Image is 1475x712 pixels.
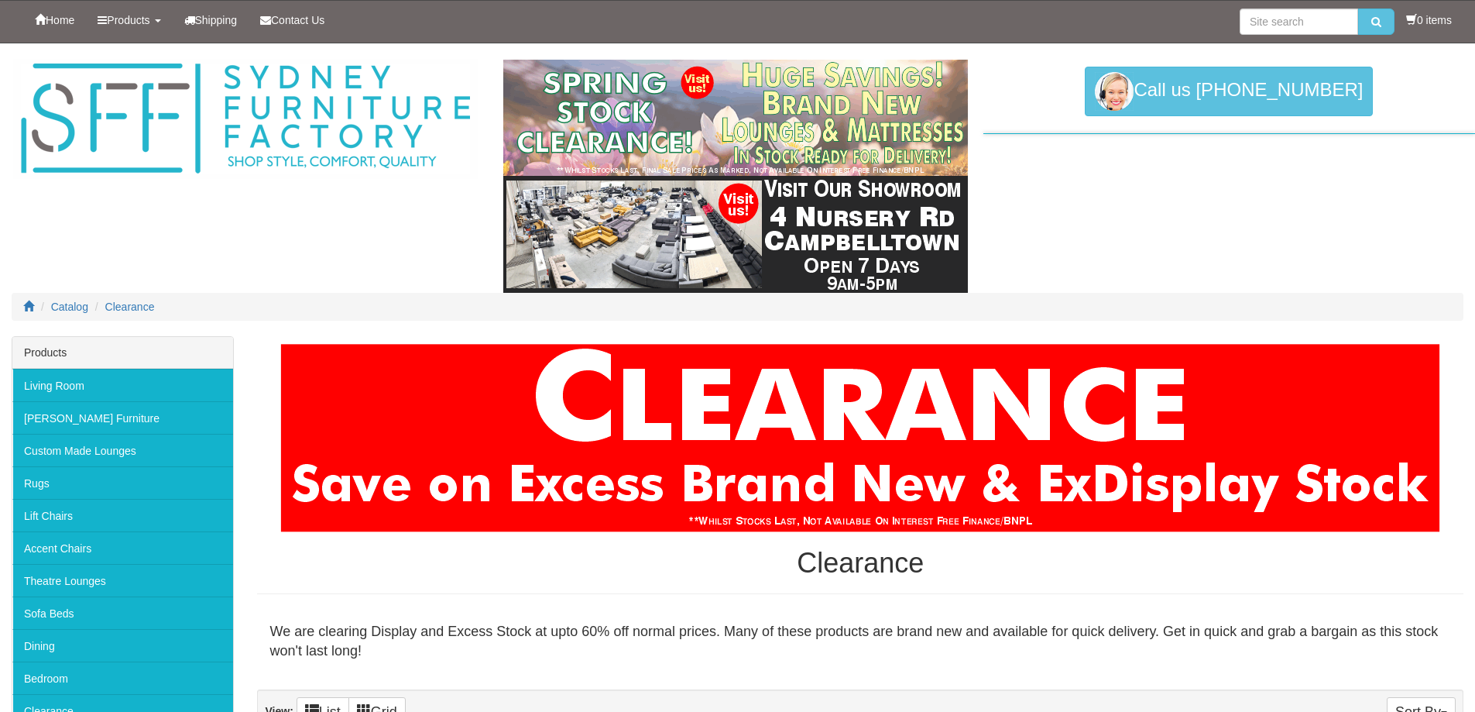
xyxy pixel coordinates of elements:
[46,14,74,26] span: Home
[257,610,1463,674] div: We are clearing Display and Excess Stock at upto 60% off normal prices. Many of these products ar...
[86,1,172,40] a: Products
[13,59,478,179] img: Sydney Furniture Factory
[12,597,233,629] a: Sofa Beds
[280,344,1440,532] img: Clearance
[12,401,233,434] a: [PERSON_NAME] Furniture
[12,466,233,499] a: Rugs
[195,14,238,26] span: Shipping
[1406,12,1452,28] li: 0 items
[257,548,1463,579] h1: Clearance
[105,301,155,313] a: Clearance
[12,369,233,401] a: Living Room
[12,531,233,564] a: Accent Chairs
[51,301,88,313] a: Catalog
[23,1,86,40] a: Home
[249,1,336,40] a: Contact Us
[271,14,324,26] span: Contact Us
[1240,9,1358,35] input: Site search
[107,14,149,26] span: Products
[12,499,233,531] a: Lift Chairs
[12,629,233,662] a: Dining
[12,564,233,597] a: Theatre Lounges
[12,662,233,694] a: Bedroom
[12,434,233,466] a: Custom Made Lounges
[12,337,233,369] div: Products
[173,1,249,40] a: Shipping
